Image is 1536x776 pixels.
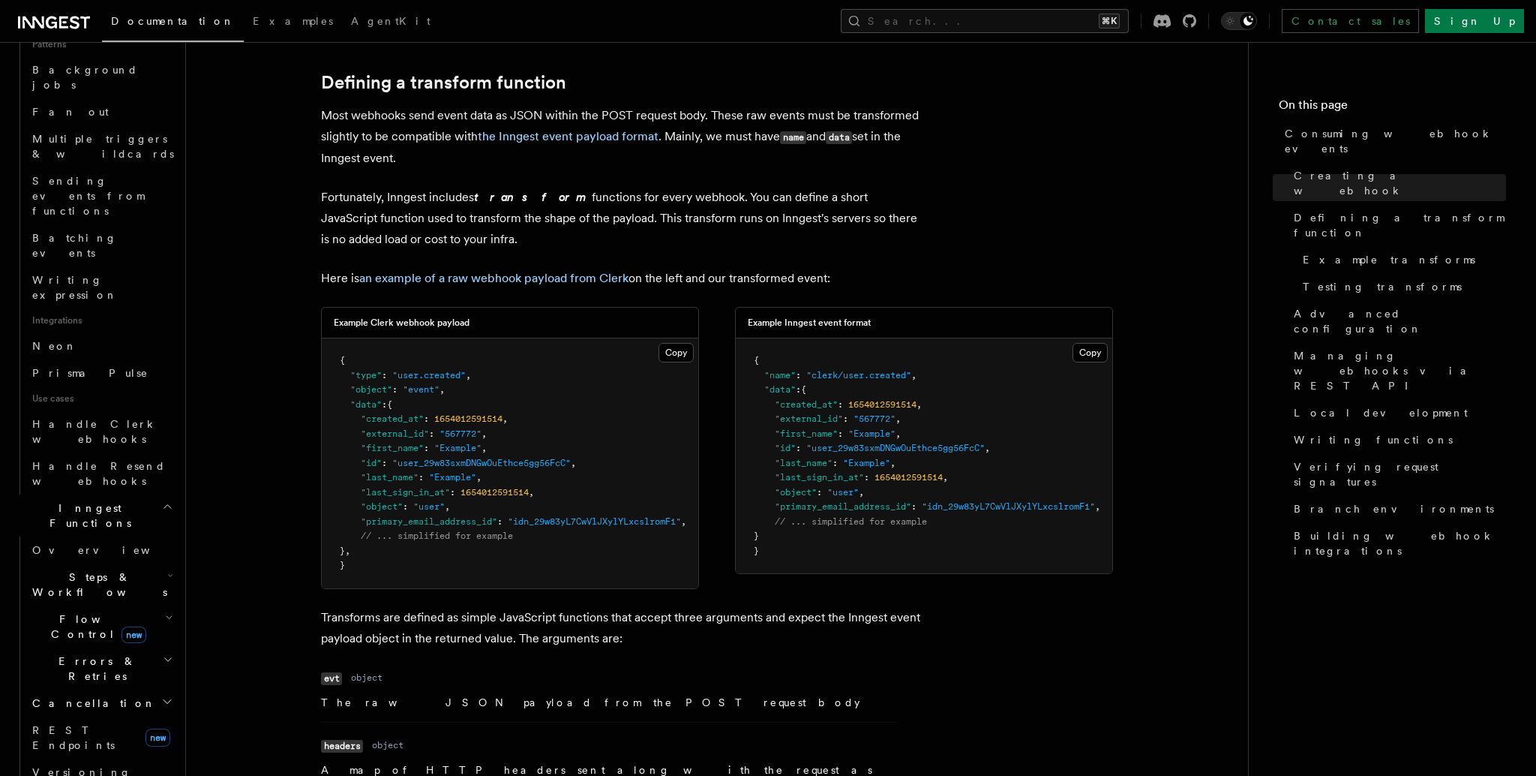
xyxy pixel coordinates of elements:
[340,546,345,556] span: }
[466,370,471,380] span: ,
[32,106,109,118] span: Fan out
[1279,120,1506,162] a: Consuming webhook events
[985,443,990,453] span: ,
[890,458,895,468] span: ,
[754,531,759,541] span: }
[424,443,429,453] span: :
[775,516,927,527] span: // ... simplified for example
[26,654,163,684] span: Errors & Retries
[32,175,144,217] span: Sending events from functions
[508,516,681,527] span: "idn_29w83yL7CwVlJXylYLxcslromF1"
[26,606,176,648] button: Flow Controlnew
[26,453,176,495] a: Handle Resend webhooks
[1294,405,1468,420] span: Local development
[895,414,901,424] span: ,
[26,570,167,600] span: Steps & Workflows
[754,355,759,365] span: {
[32,133,174,160] span: Multiple triggers & wildcards
[439,384,445,395] span: ,
[26,167,176,224] a: Sending events from functions
[26,308,176,332] span: Integrations
[1294,432,1453,447] span: Writing functions
[848,399,916,410] span: 1654012591514
[817,487,822,498] span: :
[827,487,859,498] span: "user"
[111,15,235,27] span: Documentation
[392,458,571,468] span: "user_29w83sxmDNGwOuEthce5gg56FcC"
[350,370,382,380] span: "type"
[26,332,176,359] a: Neon
[26,386,176,411] span: Use cases
[403,384,439,395] span: "event"
[1072,343,1108,362] button: Copy
[1303,279,1462,294] span: Testing transforms
[775,429,838,439] span: "first_name"
[775,472,864,483] span: "last_sign_in_at"
[350,399,382,410] span: "data"
[424,414,429,424] span: :
[32,367,148,379] span: Prisma Pulse
[361,487,450,498] span: "last_sign_in_at"
[775,487,817,498] span: "object"
[658,343,694,362] button: Copy
[321,187,921,250] p: Fortunately, Inngest includes functions for every webhook. You can define a short JavaScript func...
[801,384,806,395] span: {
[340,560,345,570] span: }
[1294,528,1506,558] span: Building webhook integrations
[361,501,403,512] span: "object"
[321,740,363,753] code: headers
[838,429,843,439] span: :
[382,458,387,468] span: :
[26,56,176,98] a: Background jobs
[382,399,387,410] span: :
[481,429,487,439] span: ,
[26,359,176,386] a: Prisma Pulse
[26,266,176,308] a: Writing expression
[754,546,759,556] span: }
[775,414,843,424] span: "external_id"
[253,15,333,27] span: Examples
[497,516,502,527] span: :
[321,268,921,289] p: Here is on the left and our transformed event:
[26,717,176,759] a: REST Endpointsnew
[1095,501,1100,512] span: ,
[32,340,77,352] span: Neon
[145,729,170,747] span: new
[1303,252,1475,267] span: Example transforms
[1288,162,1506,204] a: Creating a webhook
[321,607,921,649] p: Transforms are defined as simple JavaScript functions that accept three arguments and expect the ...
[26,612,165,642] span: Flow Control
[853,414,895,424] span: "567772"
[806,443,985,453] span: "user_29w83sxmDNGwOuEthce5gg56FcC"
[1288,495,1506,522] a: Branch environments
[361,414,424,424] span: "created_at"
[26,537,176,564] a: Overview
[340,355,345,365] span: {
[571,458,576,468] span: ,
[26,224,176,266] a: Batching events
[392,370,466,380] span: "user.created"
[121,627,146,643] span: new
[1282,9,1419,33] a: Contact sales
[748,317,871,329] h3: Example Inngest event format
[806,370,911,380] span: "clerk/user.created"
[413,501,445,512] span: "user"
[1288,342,1506,399] a: Managing webhooks via REST API
[244,5,342,41] a: Examples
[321,105,921,169] p: Most webhooks send event data as JSON within the POST request body. These raw events must be tran...
[796,443,801,453] span: :
[916,399,922,410] span: ,
[26,32,176,56] span: Patterns
[474,190,592,204] em: transform
[321,72,566,93] a: Defining a transform function
[895,429,901,439] span: ,
[1099,14,1120,29] kbd: ⌘K
[361,472,418,483] span: "last_name"
[780,131,806,144] code: name
[359,271,628,285] a: an example of a raw webhook payload from Clerk
[1288,426,1506,453] a: Writing functions
[418,472,424,483] span: :
[775,458,832,468] span: "last_name"
[342,5,439,41] a: AgentKit
[434,414,502,424] span: 1654012591514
